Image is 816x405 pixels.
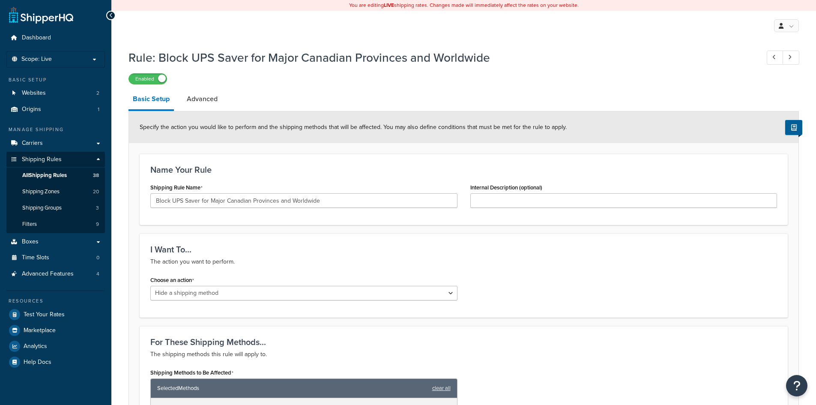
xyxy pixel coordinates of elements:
[93,188,99,195] span: 20
[6,297,105,305] div: Resources
[24,311,65,318] span: Test Your Rates
[6,250,105,266] li: Time Slots
[22,238,39,246] span: Boxes
[150,349,777,360] p: The shipping methods this rule will apply to.
[785,120,802,135] button: Show Help Docs
[98,106,99,113] span: 1
[432,382,451,394] a: clear all
[129,74,167,84] label: Enabled
[150,245,777,254] h3: I Want To...
[22,204,62,212] span: Shipping Groups
[6,152,105,233] li: Shipping Rules
[6,216,105,232] a: Filters9
[6,76,105,84] div: Basic Setup
[6,85,105,101] a: Websites2
[6,126,105,133] div: Manage Shipping
[6,135,105,151] a: Carriers
[96,221,99,228] span: 9
[6,168,105,183] a: AllShipping Rules38
[182,89,222,109] a: Advanced
[22,106,41,113] span: Origins
[6,30,105,46] a: Dashboard
[150,165,777,174] h3: Name Your Rule
[6,250,105,266] a: Time Slots0
[6,152,105,168] a: Shipping Rules
[24,343,47,350] span: Analytics
[6,354,105,370] a: Help Docs
[6,184,105,200] a: Shipping Zones20
[6,85,105,101] li: Websites
[470,184,542,191] label: Internal Description (optional)
[22,172,67,179] span: All Shipping Rules
[157,382,428,394] span: Selected Methods
[150,184,203,191] label: Shipping Rule Name
[93,172,99,179] span: 38
[22,90,46,97] span: Websites
[6,266,105,282] li: Advanced Features
[22,140,43,147] span: Carriers
[129,49,751,66] h1: Rule: Block UPS Saver for Major Canadian Provinces and Worldwide
[22,34,51,42] span: Dashboard
[150,257,777,267] p: The action you want to perform.
[6,234,105,250] a: Boxes
[6,339,105,354] a: Analytics
[6,323,105,338] a: Marketplace
[150,277,194,284] label: Choose an action
[24,327,56,334] span: Marketplace
[6,266,105,282] a: Advanced Features4
[22,188,60,195] span: Shipping Zones
[140,123,567,132] span: Specify the action you would like to perform and the shipping methods that will be affected. You ...
[786,375,807,396] button: Open Resource Center
[767,51,783,65] a: Previous Record
[96,254,99,261] span: 0
[150,337,777,347] h3: For These Shipping Methods...
[6,102,105,117] a: Origins1
[6,200,105,216] li: Shipping Groups
[6,102,105,117] li: Origins
[96,90,99,97] span: 2
[6,216,105,232] li: Filters
[6,184,105,200] li: Shipping Zones
[384,1,394,9] b: LIVE
[22,254,49,261] span: Time Slots
[22,156,62,163] span: Shipping Rules
[22,270,74,278] span: Advanced Features
[783,51,799,65] a: Next Record
[21,56,52,63] span: Scope: Live
[6,307,105,322] a: Test Your Rates
[24,359,51,366] span: Help Docs
[96,270,99,278] span: 4
[96,204,99,212] span: 3
[150,369,233,376] label: Shipping Methods to Be Affected
[129,89,174,111] a: Basic Setup
[6,200,105,216] a: Shipping Groups3
[22,221,37,228] span: Filters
